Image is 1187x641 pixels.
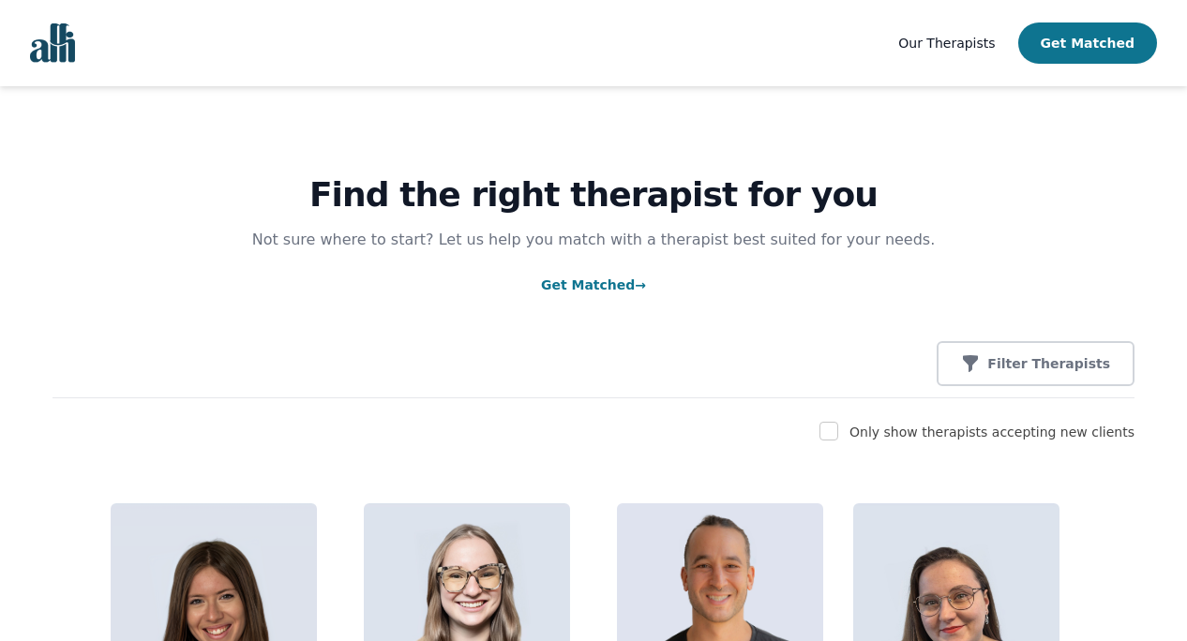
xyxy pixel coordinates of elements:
[987,354,1110,373] p: Filter Therapists
[30,23,75,63] img: alli logo
[635,277,646,292] span: →
[541,277,646,292] a: Get Matched
[898,32,995,54] a: Our Therapists
[233,229,954,251] p: Not sure where to start? Let us help you match with a therapist best suited for your needs.
[898,36,995,51] span: Our Therapists
[937,341,1134,386] button: Filter Therapists
[1018,22,1157,64] button: Get Matched
[849,425,1134,440] label: Only show therapists accepting new clients
[53,176,1134,214] h1: Find the right therapist for you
